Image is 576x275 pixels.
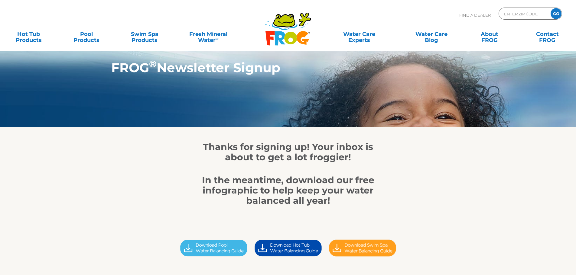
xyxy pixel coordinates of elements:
[149,58,157,70] sup: ®
[459,8,491,23] p: Find A Dealer
[323,28,396,40] a: Water CareExperts
[251,238,325,258] img: Download Button (Hot Tub)
[467,28,512,40] a: AboutFROG
[551,8,561,19] input: GO
[111,60,437,75] h1: FROG Newsletter Signup
[6,28,51,40] a: Hot TubProducts
[180,28,236,40] a: Fresh MineralWater∞
[177,238,251,258] img: Download Button POOL
[409,28,454,40] a: Water CareBlog
[203,141,373,163] strong: Thanks for signing up! Your inbox is about to get a lot froggier!
[525,28,570,40] a: ContactFROG
[216,36,219,41] sup: ∞
[122,28,167,40] a: Swim SpaProducts
[503,9,544,18] input: Zip Code Form
[202,174,374,206] strong: In the meantime, download our free infographic to help keep your water balanced all year!
[64,28,109,40] a: PoolProducts
[325,238,400,258] img: Download Button (Swim Spa)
